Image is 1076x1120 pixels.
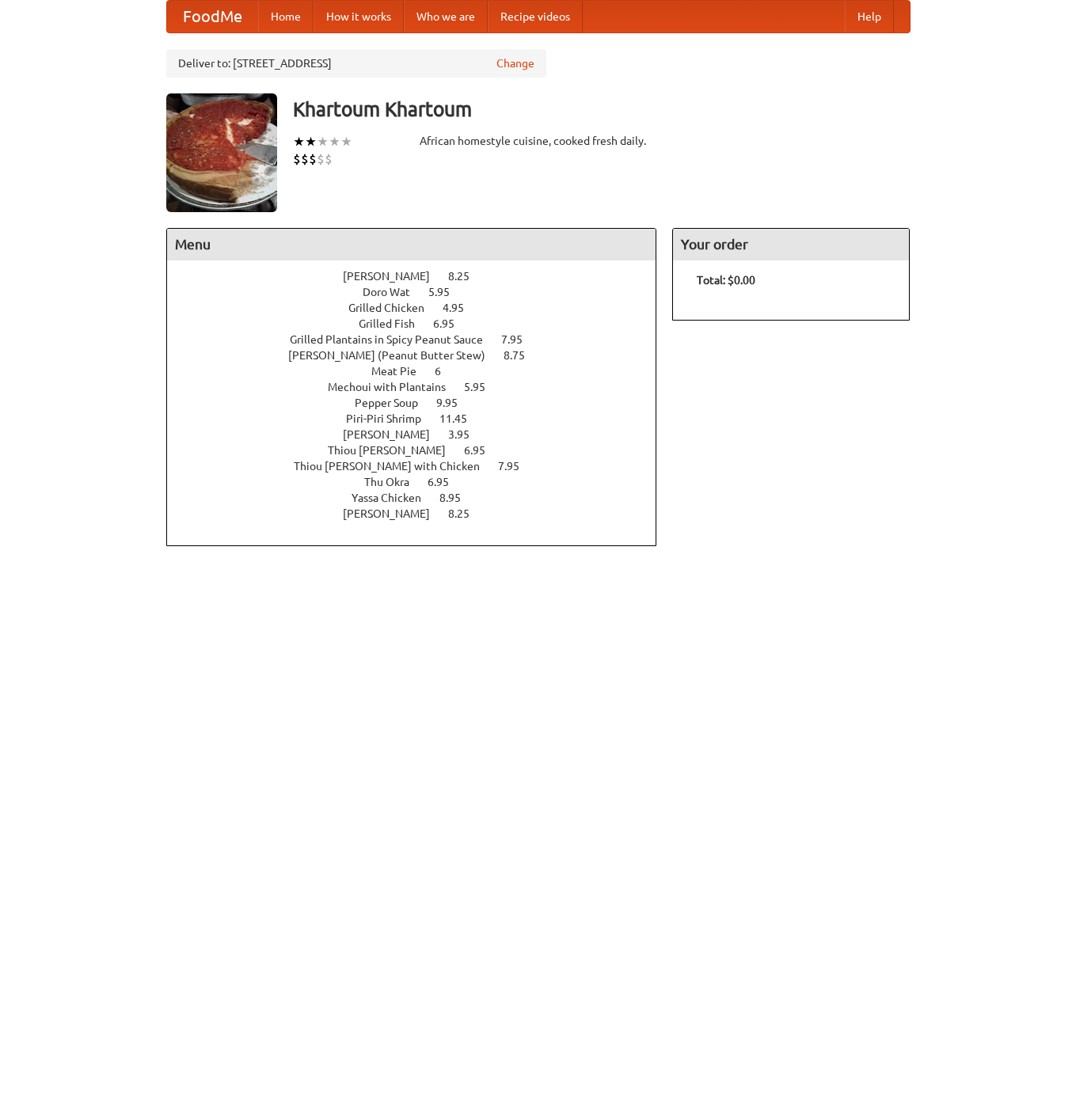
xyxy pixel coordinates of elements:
li: ★ [293,133,305,150]
a: FoodMe [167,1,258,32]
span: Mechoui with Plantains [328,381,462,393]
li: $ [301,150,309,168]
span: Piri-Piri Shrimp [346,412,437,425]
span: 5.95 [428,286,466,298]
span: Thiou [PERSON_NAME] [328,444,462,457]
span: Doro Wat [363,286,426,298]
a: Thiou [PERSON_NAME] with Chicken 7.95 [294,460,549,473]
li: ★ [317,133,329,150]
h4: Your order [673,229,909,260]
a: [PERSON_NAME] 8.25 [343,507,499,520]
span: 8.25 [448,270,485,283]
li: $ [309,150,317,168]
a: Who we are [404,1,488,32]
span: 3.95 [448,428,485,441]
a: Thu Okra 6.95 [364,476,478,488]
span: Pepper Soup [355,397,434,409]
li: $ [317,150,325,168]
div: Deliver to: [STREET_ADDRESS] [166,49,546,78]
a: [PERSON_NAME] 3.95 [343,428,499,441]
a: Mechoui with Plantains 5.95 [328,381,515,393]
li: $ [293,150,301,168]
span: Thu Okra [364,476,425,488]
div: African homestyle cuisine, cooked fresh daily. [420,133,657,149]
a: Grilled Plantains in Spicy Peanut Sauce 7.95 [290,333,552,346]
span: Grilled Plantains in Spicy Peanut Sauce [290,333,499,346]
span: Meat Pie [371,365,432,378]
a: Pepper Soup 9.95 [355,397,487,409]
span: [PERSON_NAME] [343,428,446,441]
span: Grilled Chicken [348,302,440,314]
a: Thiou [PERSON_NAME] 6.95 [328,444,515,457]
span: 5.95 [464,381,501,393]
span: Thiou [PERSON_NAME] with Chicken [294,460,496,473]
a: [PERSON_NAME] 8.25 [343,270,499,283]
a: Recipe videos [488,1,583,32]
span: 11.45 [439,412,483,425]
span: [PERSON_NAME] [343,507,446,520]
span: 8.75 [504,349,541,362]
a: Meat Pie 6 [371,365,470,378]
li: ★ [305,133,317,150]
span: 6.95 [433,317,470,330]
span: 7.95 [498,460,535,473]
span: 4.95 [443,302,480,314]
a: Yassa Chicken 8.95 [352,492,490,504]
a: [PERSON_NAME] (Peanut Butter Stew) 8.75 [288,349,554,362]
a: Home [258,1,314,32]
li: $ [325,150,333,168]
span: [PERSON_NAME] [343,270,446,283]
span: 6 [435,365,457,378]
img: angular.jpg [166,93,277,212]
li: ★ [329,133,340,150]
a: How it works [314,1,404,32]
a: Change [496,55,534,71]
span: 7.95 [501,333,538,346]
span: Yassa Chicken [352,492,437,504]
span: Grilled Fish [359,317,431,330]
h4: Menu [167,229,656,260]
li: ★ [340,133,352,150]
span: 8.25 [448,507,485,520]
a: Grilled Chicken 4.95 [348,302,493,314]
h3: Khartoum Khartoum [293,93,911,125]
a: Doro Wat 5.95 [363,286,479,298]
span: [PERSON_NAME] (Peanut Butter Stew) [288,349,501,362]
a: Help [845,1,894,32]
span: 6.95 [464,444,501,457]
span: 8.95 [439,492,477,504]
a: Grilled Fish 6.95 [359,317,484,330]
b: Total: $0.00 [697,274,755,287]
span: 6.95 [428,476,465,488]
span: 9.95 [436,397,473,409]
a: Piri-Piri Shrimp 11.45 [346,412,496,425]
